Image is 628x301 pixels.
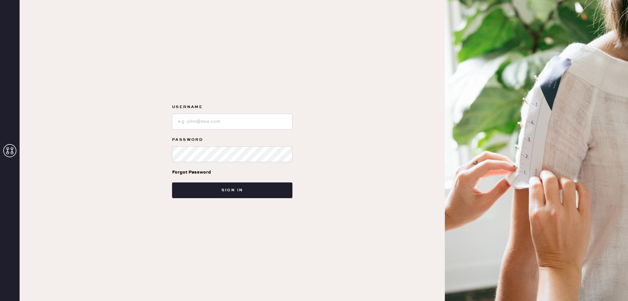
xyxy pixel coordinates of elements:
a: Forgot Password [172,162,211,182]
label: Username [172,103,292,111]
input: e.g. john@doe.com [172,114,292,129]
button: Sign in [172,182,292,198]
label: Password [172,136,292,144]
div: Forgot Password [172,169,211,176]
